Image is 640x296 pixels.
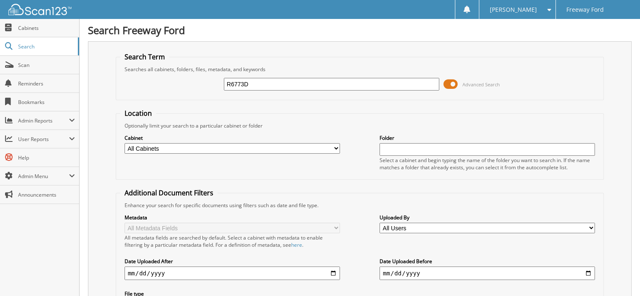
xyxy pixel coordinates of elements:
div: Enhance your search for specific documents using filters such as date and file type. [120,202,600,209]
span: Reminders [18,80,75,87]
span: Scan [18,61,75,69]
input: start [125,267,340,280]
input: end [380,267,595,280]
span: Advanced Search [462,81,500,88]
img: scan123-logo-white.svg [8,4,72,15]
span: User Reports [18,136,69,143]
label: Date Uploaded After [125,258,340,265]
span: Cabinets [18,24,75,32]
span: Freeway Ford [566,7,604,12]
span: Announcements [18,191,75,198]
label: Cabinet [125,134,340,141]
legend: Additional Document Filters [120,188,218,197]
label: Folder [380,134,595,141]
legend: Location [120,109,156,118]
div: Select a cabinet and begin typing the name of the folder you want to search in. If the name match... [380,157,595,171]
h1: Search Freeway Ford [88,23,632,37]
span: Admin Menu [18,173,69,180]
iframe: Chat Widget [598,256,640,296]
label: Uploaded By [380,214,595,221]
div: Searches all cabinets, folders, files, metadata, and keywords [120,66,600,73]
span: Bookmarks [18,99,75,106]
div: Optionally limit your search to a particular cabinet or folder [120,122,600,129]
label: Date Uploaded Before [380,258,595,265]
span: Search [18,43,74,50]
div: All metadata fields are searched by default. Select a cabinet with metadata to enable filtering b... [125,234,340,248]
legend: Search Term [120,52,169,61]
a: here [291,241,302,248]
label: Metadata [125,214,340,221]
span: Admin Reports [18,117,69,124]
span: [PERSON_NAME] [490,7,537,12]
span: Help [18,154,75,161]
